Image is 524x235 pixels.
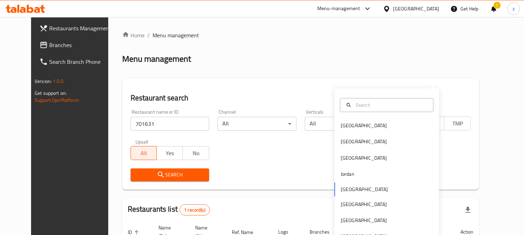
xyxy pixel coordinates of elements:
[341,217,387,224] div: [GEOGRAPHIC_DATA]
[156,146,183,160] button: Yes
[49,58,113,66] span: Search Branch Phone
[122,53,191,65] h2: Menu management
[217,117,296,131] div: All
[305,117,384,131] div: All
[353,101,429,109] input: Search
[341,138,387,146] div: [GEOGRAPHIC_DATA]
[153,31,199,39] span: Menu management
[186,148,206,158] span: No
[317,5,360,13] div: Menu-management
[160,148,180,158] span: Yes
[512,5,515,13] span: z
[122,31,479,39] nav: breadcrumb
[341,154,387,162] div: [GEOGRAPHIC_DATA]
[459,202,476,218] div: Export file
[35,96,79,105] a: Support.OpsPlatform
[341,200,387,208] div: [GEOGRAPHIC_DATA]
[128,204,210,215] h2: Restaurants list
[53,77,64,86] span: 1.0.0
[35,89,67,98] span: Get support on:
[35,77,52,86] span: Version:
[447,119,468,129] span: TMP
[147,31,150,39] li: /
[180,207,209,213] span: 1 record(s)
[49,41,113,49] span: Branches
[34,20,119,37] a: Restaurants Management
[393,5,439,13] div: [GEOGRAPHIC_DATA]
[444,116,471,130] button: TMP
[183,146,209,160] button: No
[122,31,145,39] a: Home
[49,24,113,32] span: Restaurants Management
[341,122,387,129] div: [GEOGRAPHIC_DATA]
[34,37,119,53] a: Branches
[131,146,157,160] button: All
[135,139,148,144] label: Upsell
[131,93,471,103] h2: Restaurant search
[131,117,209,131] input: Search for restaurant name or ID..
[131,168,209,181] button: Search
[34,53,119,70] a: Search Branch Phone
[136,170,204,179] span: Search
[134,148,154,158] span: All
[341,170,354,178] div: Jordan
